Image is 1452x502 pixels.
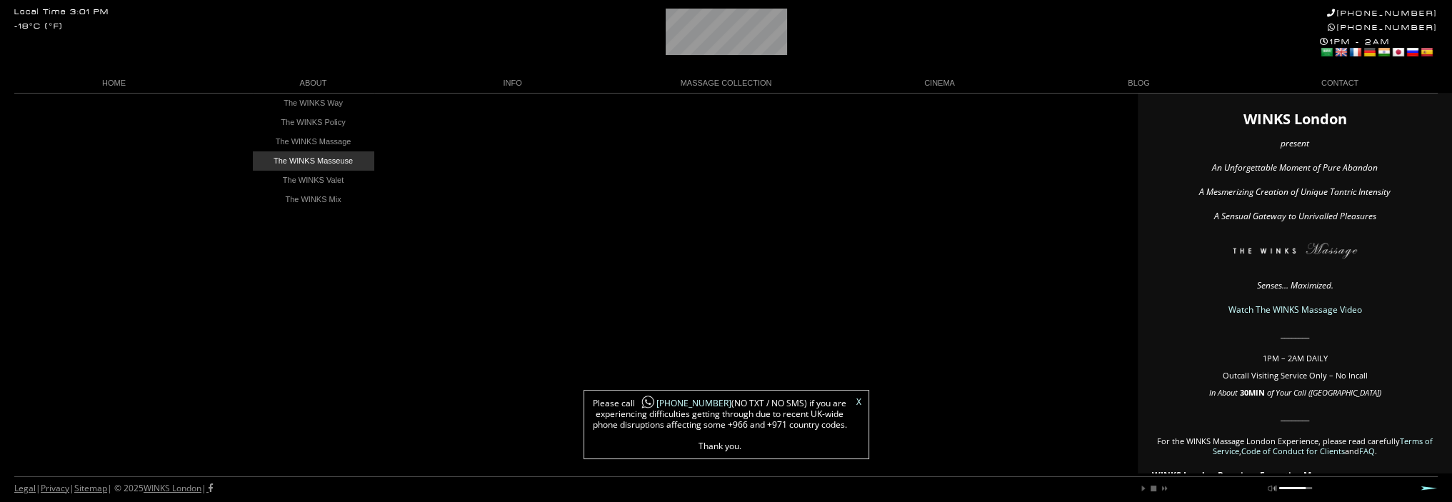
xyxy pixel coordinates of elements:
[1240,387,1248,398] span: 30
[253,190,374,209] a: The WINKS Mix
[1334,46,1347,58] a: English
[1152,329,1438,339] p: ________
[1228,303,1362,316] a: Watch The WINKS Massage Video
[1214,210,1376,222] em: A Sensual Gateway to Unrivalled Pleasures
[1320,37,1438,60] div: 1PM - 2AM
[1190,243,1400,264] img: The WINKS London Massage
[1327,9,1438,18] a: [PHONE_NUMBER]
[14,74,214,93] a: HOME
[1152,469,1344,481] strong: WINKS London Premium Executive Massages
[1421,486,1438,491] a: Next
[144,482,201,494] a: WINKS London
[1241,446,1345,456] a: Code of Conduct for Clients
[253,171,374,190] a: The WINKS Valet
[1223,370,1368,381] span: Outcall Visiting Service Only – No Incall
[41,482,69,494] a: Privacy
[1268,484,1276,493] a: mute
[1257,279,1333,291] em: Senses… Maximized.
[641,395,655,410] img: whatsapp-icon1.png
[635,397,731,409] a: [PHONE_NUMBER]
[1139,484,1148,493] a: play
[1406,46,1418,58] a: Russian
[1213,436,1433,456] a: Terms of Service
[1391,46,1404,58] a: Japanese
[253,151,374,171] a: The WINKS Masseuse
[1377,46,1390,58] a: Hindi
[14,482,36,494] a: Legal
[1152,114,1438,124] h1: WINKS London
[253,132,374,151] a: The WINKS Massage
[1348,46,1361,58] a: French
[1363,46,1376,58] a: German
[1199,186,1391,198] em: A Mesmerizing Creation of Unique Tantric Intensity
[14,9,109,16] div: Local Time 3:01 PM
[253,94,374,113] a: The WINKS Way
[591,398,848,451] span: Please call (NO TXT / NO SMS) if you are experiencing difficulties getting through due to recent ...
[1039,74,1238,93] a: BLOG
[1420,46,1433,58] a: Spanish
[1267,387,1381,398] em: of Your Call ([GEOGRAPHIC_DATA])
[856,398,861,406] a: X
[1152,412,1438,422] p: ________
[1328,23,1438,32] a: [PHONE_NUMBER]
[1248,387,1265,398] strong: MIN
[612,74,840,93] a: MASSAGE COLLECTION
[1320,46,1333,58] a: Arabic
[214,74,413,93] a: ABOUT
[1149,484,1158,493] a: stop
[1209,387,1238,398] em: In About
[1159,484,1168,493] a: next
[14,477,213,500] div: | | | © 2025 |
[14,23,63,31] div: -18°C (°F)
[1157,436,1433,456] span: For the WINKS Massage London Experience, please read carefully , and .
[253,113,374,132] a: The WINKS Policy
[1281,137,1309,149] em: present
[413,74,612,93] a: INFO
[1263,353,1328,363] span: 1PM – 2AM DAILY
[1359,446,1375,456] a: FAQ
[840,74,1039,93] a: CINEMA
[74,482,107,494] a: Sitemap
[1212,161,1378,174] em: An Unforgettable Moment of Pure Abandon
[1238,74,1438,93] a: CONTACT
